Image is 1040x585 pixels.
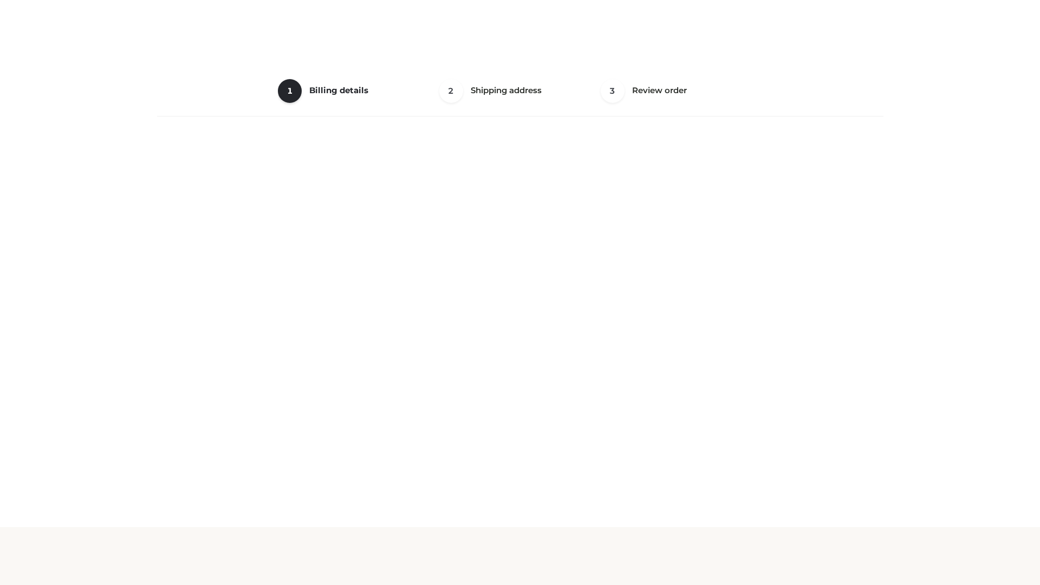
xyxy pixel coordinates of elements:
span: 2 [439,79,463,103]
span: Review order [632,85,687,95]
span: 1 [278,79,302,103]
span: Shipping address [471,85,542,95]
span: 3 [601,79,625,103]
span: Billing details [309,85,368,95]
